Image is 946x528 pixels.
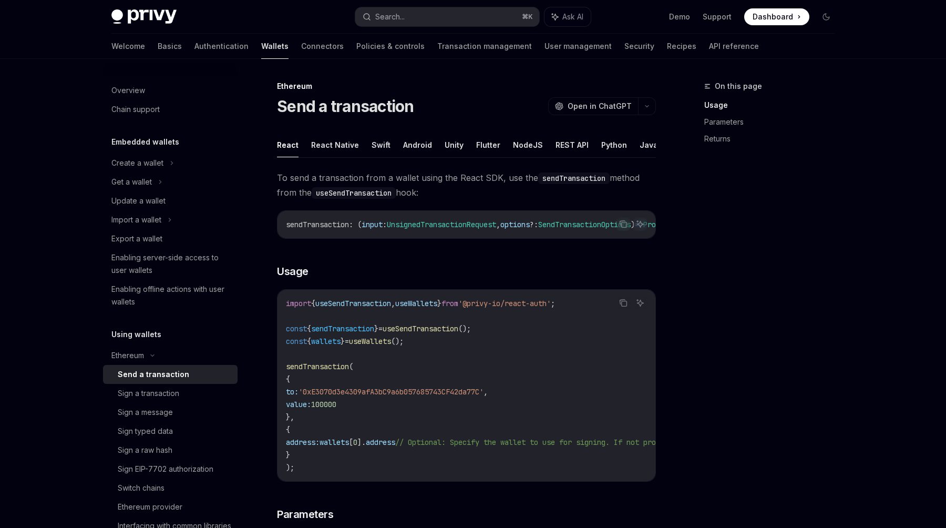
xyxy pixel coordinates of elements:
span: import [286,299,311,308]
span: from [441,299,458,308]
a: Send a transaction [103,365,238,384]
h5: Using wallets [111,328,161,341]
a: Usage [704,97,843,114]
a: Update a wallet [103,191,238,210]
div: Sign typed data [118,425,173,438]
span: sendTransaction [286,220,349,229]
span: = [345,337,349,346]
a: Policies & controls [356,34,425,59]
button: Toggle dark mode [818,8,835,25]
span: }, [286,412,294,422]
a: Security [624,34,654,59]
span: } [341,337,345,346]
span: } [374,324,378,333]
span: Usage [277,264,309,279]
span: Dashboard [753,12,793,22]
div: Overview [111,84,145,97]
span: // Optional: Specify the wallet to use for signing. If not provided, the first wallet will be used. [395,438,811,447]
span: useSendTransaction [315,299,391,308]
a: Wallets [261,34,289,59]
span: Ask AI [562,12,583,22]
button: Copy the contents from the code block [616,296,630,310]
button: React [277,133,299,157]
div: Enabling server-side access to user wallets [111,251,231,277]
span: value: [286,400,311,409]
span: 0 [353,438,357,447]
div: Sign a raw hash [118,444,172,456]
div: Ethereum [111,349,144,362]
button: Android [403,133,432,157]
button: Open in ChatGPT [548,97,638,115]
span: ( [349,362,353,371]
a: Dashboard [744,8,809,25]
a: Sign a message [103,403,238,422]
a: Sign a raw hash [103,441,238,460]
button: Ask AI [633,296,647,310]
span: ]. [357,438,366,447]
div: Chain support [111,103,160,116]
a: Enabling offline actions with user wallets [103,280,238,311]
div: Update a wallet [111,195,166,207]
span: To send a transaction from a wallet using the React SDK, use the method from the hook: [277,170,656,200]
span: [ [349,438,353,447]
span: ; [551,299,555,308]
a: Support [703,12,732,22]
span: wallets [311,337,341,346]
span: 100000 [311,400,336,409]
span: UnsignedTransactionRequest [387,220,496,229]
span: ⌘ K [522,13,533,21]
span: SendTransactionOptions [538,220,631,229]
span: } [286,450,290,460]
span: { [286,374,290,384]
span: ); [286,463,294,472]
span: { [286,425,290,434]
img: dark logo [111,9,177,24]
span: { [307,324,311,333]
button: Search...⌘K [355,7,539,26]
span: wallets [320,438,349,447]
button: Java [640,133,658,157]
button: NodeJS [513,133,543,157]
span: '@privy-io/react-auth' [458,299,551,308]
div: Create a wallet [111,157,163,169]
span: = [378,324,383,333]
span: address [366,438,395,447]
span: ) [631,220,635,229]
a: Sign EIP-7702 authorization [103,460,238,479]
span: options [500,220,530,229]
span: address: [286,438,320,447]
div: Ethereum [277,81,656,92]
span: : [383,220,387,229]
a: Chain support [103,100,238,119]
button: React Native [311,133,359,157]
button: Flutter [476,133,500,157]
a: Recipes [667,34,696,59]
div: Ethereum provider [118,501,182,513]
code: sendTransaction [538,172,610,184]
div: Import a wallet [111,214,161,226]
a: Overview [103,81,238,100]
a: Switch chains [103,479,238,497]
span: On this page [715,80,762,93]
a: Authentication [194,34,249,59]
button: Copy the contents from the code block [616,217,630,231]
span: to: [286,387,299,397]
span: const [286,324,307,333]
span: Open in ChatGPT [568,101,632,111]
span: useSendTransaction [383,324,458,333]
div: Sign a message [118,406,173,419]
a: Demo [669,12,690,22]
a: Sign typed data [103,422,238,441]
span: sendTransaction [286,362,349,371]
span: (); [458,324,471,333]
a: Parameters [704,114,843,130]
a: Sign a transaction [103,384,238,403]
span: useWallets [395,299,437,308]
span: ?: [530,220,538,229]
span: useWallets [349,337,391,346]
span: : ( [349,220,362,229]
span: , [484,387,488,397]
div: Get a wallet [111,176,152,188]
a: Welcome [111,34,145,59]
div: Switch chains [118,482,164,494]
